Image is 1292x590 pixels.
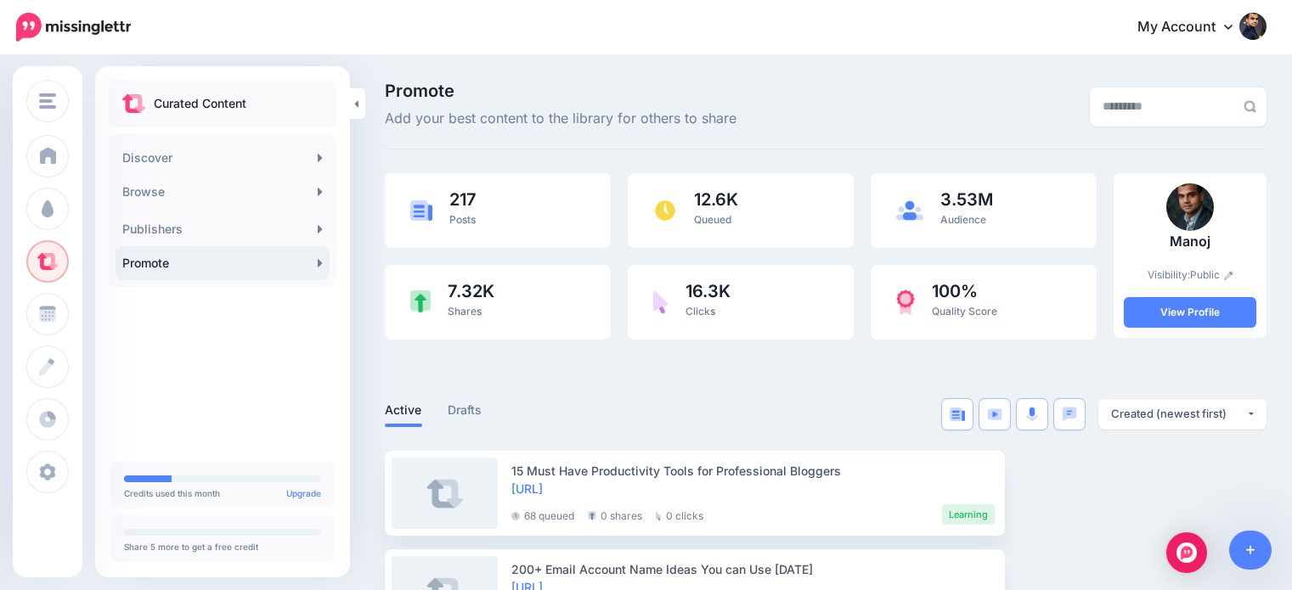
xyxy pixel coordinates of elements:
span: 7.32K [448,283,494,300]
a: Discover [116,141,330,175]
img: video-blue.png [987,408,1002,420]
li: Learning [942,504,995,525]
img: clock-grey-darker.png [511,512,520,520]
img: menu.png [39,93,56,109]
span: Shares [448,305,482,317]
p: Manoj [1124,231,1256,253]
span: Promote [385,82,736,99]
a: [URL] [511,481,543,496]
li: 68 queued [511,504,574,525]
a: View Profile [1124,297,1256,328]
span: 12.6K [694,191,738,208]
p: Curated Content [154,93,246,114]
div: 200+ Email Account Name Ideas You can Use [DATE] [511,560,995,578]
span: 3.53M [940,191,993,208]
img: search-grey-6.png [1244,100,1256,113]
img: microphone.png [1026,407,1038,422]
span: Posts [449,213,476,226]
li: 0 shares [588,504,642,525]
img: curate.png [122,94,145,113]
div: 15 Must Have Productivity Tools for Professional Bloggers [511,462,995,480]
span: Queued [694,213,731,226]
span: Add your best content to the library for others to share [385,108,736,130]
span: 217 [449,191,477,208]
button: Created (newest first) [1098,399,1267,430]
img: pencil.png [1224,271,1233,280]
img: clock.png [653,199,677,222]
img: Missinglettr [16,13,131,42]
a: My Account [1120,7,1267,48]
img: share-grey.png [588,511,596,520]
img: pointer-purple.png [653,290,669,314]
img: article-blue.png [410,200,432,220]
img: 8H70T1G7C1OSJSWIP4LMURR0GZ02FKMZ_thumb.png [1166,183,1214,231]
img: prize-red.png [896,289,915,315]
span: 16.3K [685,283,731,300]
a: Promote [116,246,330,280]
a: Browse [116,175,330,209]
span: Quality Score [932,305,997,317]
a: Active [385,400,422,420]
span: Clicks [685,305,715,317]
span: 100% [932,283,997,300]
img: chat-square-blue.png [1062,407,1077,421]
img: users-blue.png [896,200,923,221]
li: 0 clicks [656,504,703,525]
img: article-blue.png [950,407,965,421]
a: Publishers [116,212,330,246]
span: Audience [940,213,986,226]
div: Open Intercom Messenger [1166,532,1207,573]
img: share-green.png [410,290,431,313]
p: Visibility: [1124,267,1256,284]
a: Drafts [448,400,482,420]
a: Public [1190,268,1233,281]
img: pointer-grey.png [656,512,662,520]
div: Created (newest first) [1111,406,1246,422]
